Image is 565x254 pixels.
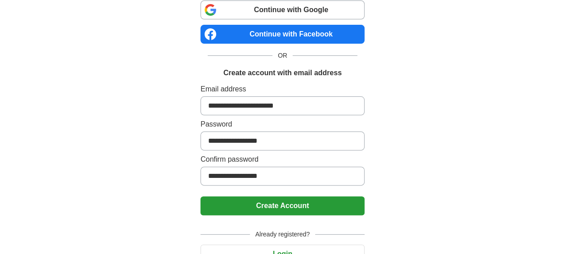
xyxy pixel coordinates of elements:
[272,51,293,60] span: OR
[200,0,365,19] a: Continue with Google
[200,84,365,95] label: Email address
[200,154,365,165] label: Confirm password
[223,68,342,78] h1: Create account with email address
[250,230,315,239] span: Already registered?
[200,25,365,44] a: Continue with Facebook
[200,119,365,130] label: Password
[200,196,365,215] button: Create Account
